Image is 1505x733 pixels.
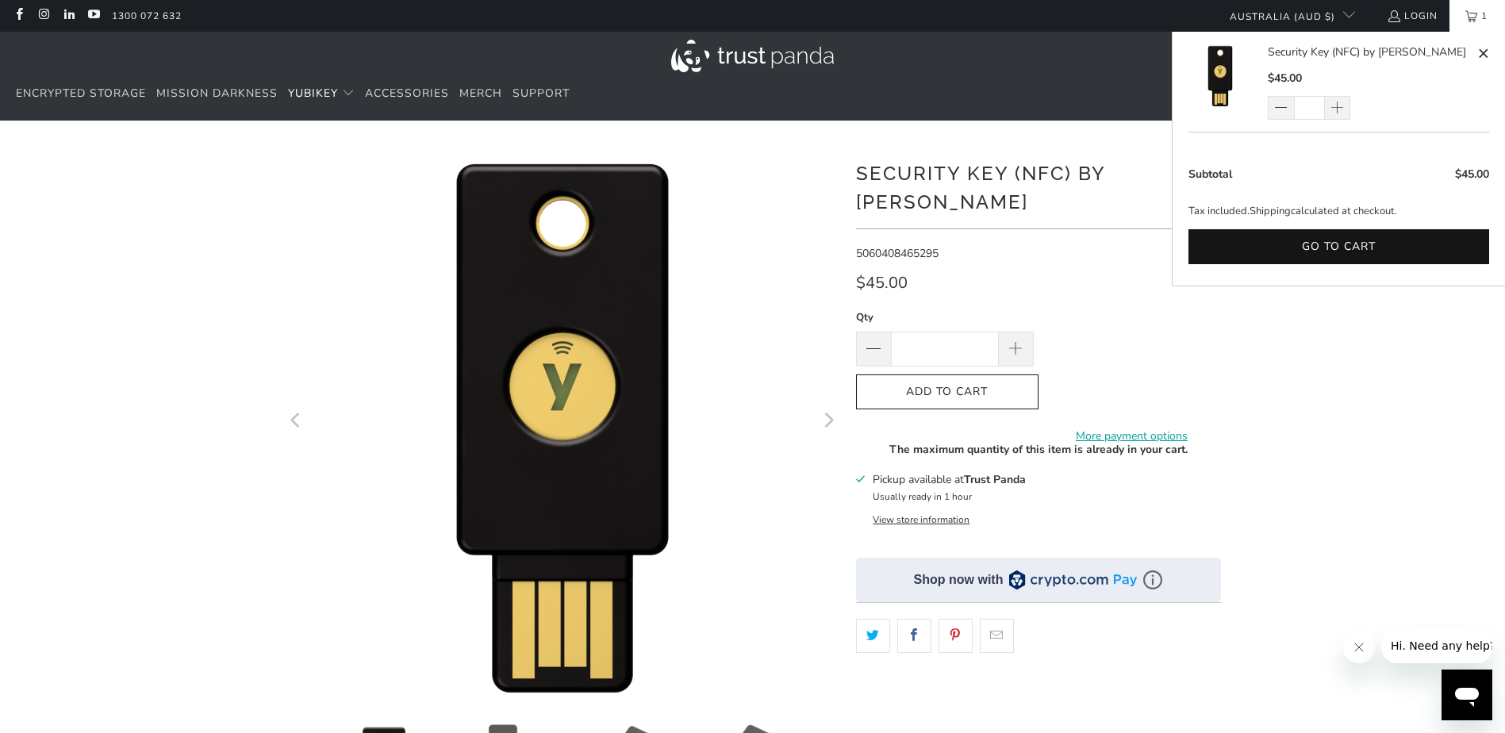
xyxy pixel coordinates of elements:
a: Shipping [1250,203,1291,220]
a: Share this on Pinterest [939,619,973,652]
span: YubiKey [288,86,338,101]
p: The maximum quantity of this item is already in your cart. [856,441,1221,459]
img: Trust Panda Australia [671,40,834,72]
a: More payment options [1043,428,1221,445]
b: Trust Panda [964,472,1026,487]
a: Security Key (NFC) by [PERSON_NAME] [1268,44,1473,61]
a: Mission Darkness [156,75,278,113]
a: Security Key (NFC) by Yubico - Trust Panda [285,144,840,700]
a: Accessories [365,75,449,113]
small: Usually ready in 1 hour [873,490,972,503]
span: Subtotal [1188,167,1232,182]
div: Shop now with [914,571,1004,589]
label: Qty [856,309,1034,326]
p: Tax included. calculated at checkout. [1188,203,1489,220]
span: Encrypted Storage [16,86,146,101]
span: Mission Darkness [156,86,278,101]
a: Share this on Twitter [856,619,890,652]
a: Trust Panda Australia on Instagram [36,10,50,22]
a: Security Key (NFC) by Yubico [1188,44,1268,120]
a: Share this on Facebook [897,619,931,652]
button: Go to cart [1188,229,1489,265]
a: 1300 072 632 [112,7,182,25]
h3: Pickup available at [873,471,1026,488]
button: View store information [873,513,969,526]
span: Support [513,86,570,101]
button: Previous [284,144,309,700]
h1: Security Key (NFC) by [PERSON_NAME] [856,156,1221,217]
a: Trust Panda Australia on YouTube [86,10,100,22]
button: Next [816,144,841,700]
a: Support [513,75,570,113]
button: Add to Cart [856,374,1039,410]
span: $45.00 [1268,71,1302,86]
span: $45.00 [1455,167,1489,182]
summary: YubiKey [288,75,355,113]
iframe: Message from company [1381,628,1492,663]
a: Trust Panda Australia on Facebook [12,10,25,22]
a: Login [1387,7,1438,25]
span: Merch [459,86,502,101]
a: Email this to a friend [980,619,1014,652]
a: Encrypted Storage [16,75,146,113]
span: 5060408465295 [856,246,939,261]
span: Add to Cart [873,386,1022,399]
span: Hi. Need any help? [10,11,114,24]
nav: Translation missing: en.navigation.header.main_nav [16,75,570,113]
a: Trust Panda Australia on LinkedIn [62,10,75,22]
iframe: Close message [1343,631,1375,663]
img: Security Key (NFC) by Yubico [1188,44,1252,107]
span: Accessories [365,86,449,101]
a: Merch [459,75,502,113]
iframe: Reviews Widget [856,681,1221,733]
iframe: Button to launch messaging window [1442,670,1492,720]
span: $45.00 [856,272,908,294]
